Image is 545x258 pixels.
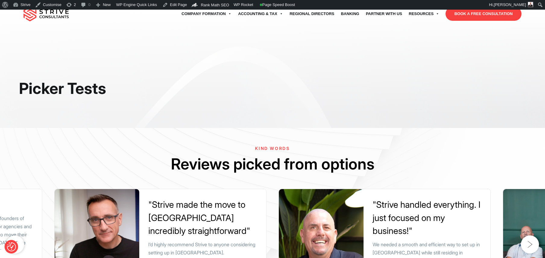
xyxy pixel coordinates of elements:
a: Resources [405,5,443,22]
a: Regional Directors [286,5,338,22]
img: main-logo.svg [24,6,69,21]
a: BOOK A FREE CONSULTATION [446,7,521,21]
a: Partner with Us [363,5,405,22]
button: Previous [6,235,24,253]
div: "Strive handled everything. I just focused on my business!" [373,198,481,238]
p: I’d highly recommend Strive to anyone considering setting up in [GEOGRAPHIC_DATA]. [148,241,257,257]
a: Accounting & Tax [235,5,286,22]
a: Company Formation [178,5,235,22]
button: Next [521,235,539,253]
div: "Strive made the move to [GEOGRAPHIC_DATA] incredibly straightforward" [148,198,257,238]
a: Banking [338,5,363,22]
span: Rank Math SEO [201,3,229,7]
button: Consent Preferences [7,242,16,251]
span: [PERSON_NAME] [494,2,526,7]
h1: Picker Tests [19,79,237,98]
img: Revisit consent button [7,242,16,251]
